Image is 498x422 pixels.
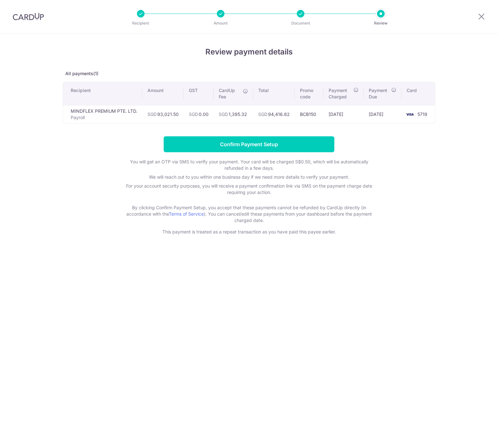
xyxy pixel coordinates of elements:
p: For your account security purposes, you will receive a payment confirmation link via SMS on the p... [122,183,376,202]
th: Recipient [63,82,142,105]
p: You will get an OTP via SMS to verify your payment. Your card will be charged S$0.50, which will ... [122,159,376,171]
td: [DATE] [364,105,402,123]
th: Card [402,82,435,105]
span: SGD [258,111,267,117]
span: SGD [219,111,228,117]
a: Terms of Service [169,211,204,217]
th: Total [253,82,295,105]
p: Payroll [71,114,137,121]
p: Review [357,20,404,26]
input: Confirm Payment Setup [164,136,334,152]
td: [DATE] [324,105,364,123]
span: Payment Charged [329,87,352,100]
p: Recipient [117,20,164,26]
p: Document [277,20,324,26]
td: 1,395.32 [214,105,253,123]
td: 94,416.82 [253,105,295,123]
p: By clicking Confirm Payment Setup, you accept that these payments cannot be refunded by CardUp di... [122,204,376,224]
iframe: Opens a widget where you can find more information [457,403,492,419]
td: BCB150 [295,105,323,123]
p: We will reach out to you within one business day if we need more details to verify your payment. [122,174,376,180]
h4: Review payment details [63,46,435,58]
span: Payment Due [369,87,389,100]
span: CardUp Fee [219,87,240,100]
p: This payment is treated as a repeat transaction as you have paid this payee earlier. [122,229,376,235]
th: GST [184,82,214,105]
img: CardUp [13,13,44,20]
p: All payments(1) [63,70,435,77]
span: SGD [189,111,198,117]
span: SGD [147,111,157,117]
td: MINDFLEX PREMIUM PTE. LTD. [63,105,142,123]
img: <span class="translation_missing" title="translation missing: en.account_steps.new_confirm_form.b... [403,111,416,118]
th: Promo code [295,82,323,105]
p: Amount [197,20,244,26]
td: 93,021.50 [142,105,184,123]
td: 0.00 [184,105,214,123]
th: Amount [142,82,184,105]
span: 5719 [417,111,427,117]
